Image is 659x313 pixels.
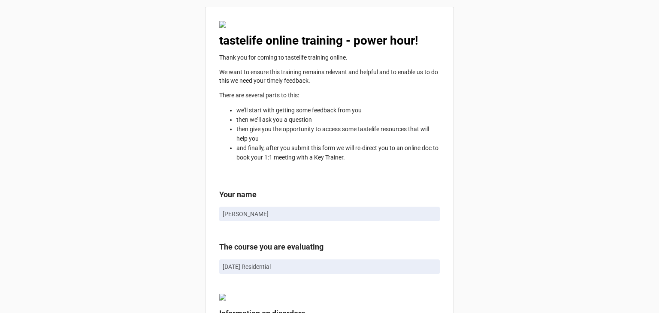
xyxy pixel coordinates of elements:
li: then we’ll ask you a question [236,115,440,124]
p: [PERSON_NAME] [223,210,436,218]
p: [DATE] Residential [223,262,436,271]
img: Evaluation-e1601216085463.jpg [219,294,226,301]
label: Your name [219,189,257,201]
img: tastelife.png [219,21,305,28]
p: There are several parts to this: [219,91,440,99]
li: and finally, after you submit this form we will re-direct you to an online doc to book your 1:1 m... [236,143,440,162]
li: then give you the opportunity to access some tastelife resources that will help you [236,124,440,143]
label: The course you are evaluating [219,241,323,253]
p: We want to ensure this training remains relevant and helpful and to enable us to do this we need ... [219,68,440,85]
p: Thank you for coming to tastelife training online. [219,53,440,62]
li: we’ll start with getting some feedback from you [236,105,440,115]
b: tastelife online training - power hour! [219,33,418,48]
